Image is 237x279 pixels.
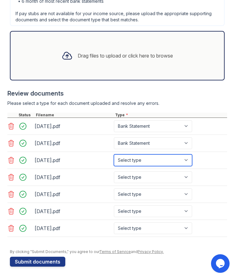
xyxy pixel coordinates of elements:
[7,89,227,98] div: Review documents
[35,172,111,182] div: [DATE].pdf
[35,155,111,165] div: [DATE].pdf
[138,249,164,254] a: Privacy Policy.
[7,100,227,106] div: Please select a type for each document uploaded and resolve any errors.
[35,113,114,118] div: Filename
[78,52,173,59] div: Drag files to upload or click here to browse
[10,257,65,267] button: Submit documents
[35,223,111,233] div: [DATE].pdf
[114,113,227,118] div: Type
[211,254,231,273] iframe: chat widget
[35,206,111,216] div: [DATE].pdf
[35,138,111,148] div: [DATE].pdf
[99,249,131,254] a: Terms of Service
[17,113,35,118] div: Status
[10,249,227,254] div: By clicking "Submit Documents," you agree to our and
[35,121,111,131] div: [DATE].pdf
[35,189,111,199] div: [DATE].pdf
